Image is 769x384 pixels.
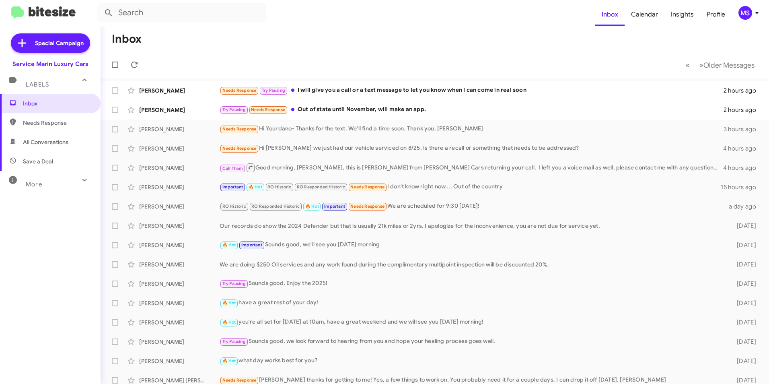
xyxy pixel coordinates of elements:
span: Important [324,204,345,209]
span: Try Pausing [222,281,246,286]
div: We are scheduled for 9:30 [DATE]! [220,202,724,211]
button: Previous [681,57,695,73]
div: [PERSON_NAME] [139,357,220,365]
span: Needs Response [222,126,257,132]
div: [PERSON_NAME] [139,106,220,114]
div: [PERSON_NAME] [139,241,220,249]
a: Insights [664,3,700,26]
div: 2 hours ago [724,87,763,95]
div: Our records do show the 2024 Defender but that is usually 21k miles or 2yrs. I apologize for the ... [220,222,724,230]
div: Out of state until November, will make an app. [220,105,724,114]
div: [PERSON_NAME] [139,338,220,346]
div: MS [738,6,752,20]
input: Search [97,3,266,23]
h1: Inbox [112,33,142,45]
div: 3 hours ago [724,125,763,133]
span: 🔥 Hot [222,242,236,248]
div: [DATE] [724,357,763,365]
span: Inbox [23,99,91,107]
span: More [26,181,42,188]
span: Needs Response [222,378,257,383]
span: 🔥 Hot [249,184,262,190]
span: Try Pausing [222,339,246,344]
span: 🔥 Hot [305,204,319,209]
div: Sounds good, we look forward to hearing from you and hope your healing process goes well. [220,337,724,346]
span: 🔥 Hot [222,358,236,363]
div: [DATE] [724,318,763,326]
div: Hi [PERSON_NAME] we just had our vehicle serviced on 8/25. Is there a recall or something that ne... [220,144,723,153]
div: [PERSON_NAME] [139,260,220,268]
span: Save a Deal [23,157,53,165]
div: I don't know right now.... Out of the country [220,182,721,192]
div: [PERSON_NAME] [139,125,220,133]
div: [DATE] [724,299,763,307]
div: Good morning, [PERSON_NAME], this is [PERSON_NAME] from [PERSON_NAME] Cars returning your call. I... [220,163,723,173]
div: [PERSON_NAME] [139,164,220,172]
div: Sounds good, Enjoy the 2025! [220,279,724,288]
div: 15 hours ago [721,183,763,191]
span: Call Them [222,166,243,171]
span: Labels [26,81,49,88]
span: « [685,60,690,70]
div: 2 hours ago [724,106,763,114]
span: Needs Response [350,204,384,209]
div: what day works best for you? [220,356,724,365]
div: [DATE] [724,280,763,288]
span: 🔥 Hot [222,320,236,325]
span: All Conversations [23,138,68,146]
div: We are doing $250 Oil services and any work found during the complimentary multipoint inspection ... [220,260,724,268]
div: [PERSON_NAME] [139,318,220,326]
div: [PERSON_NAME] [139,280,220,288]
div: [PERSON_NAME] [139,87,220,95]
a: Inbox [595,3,625,26]
button: Next [694,57,759,73]
span: RO Responded Historic [251,204,300,209]
div: [PERSON_NAME] [139,145,220,153]
span: RO Historic [267,184,291,190]
nav: Page navigation example [681,57,759,73]
span: 🔥 Hot [222,300,236,306]
div: have a great rest of your day! [220,298,724,308]
div: [DATE] [724,222,763,230]
div: [PERSON_NAME] [139,202,220,211]
div: Service Marin Luxury Cars [12,60,88,68]
span: Important [222,184,243,190]
div: [PERSON_NAME] [139,183,220,191]
span: Special Campaign [35,39,84,47]
span: » [699,60,703,70]
span: Needs Response [222,146,257,151]
span: Needs Response [222,88,257,93]
div: Sounds good, we'll see you [DATE] morning [220,240,724,250]
div: 4 hours ago [723,164,763,172]
div: a day ago [724,202,763,211]
span: Try Pausing [262,88,285,93]
div: Hi Yourdano- Thanks for the text. We'll find a time soon. Thank you, [PERSON_NAME] [220,124,724,134]
a: Calendar [625,3,664,26]
span: Important [241,242,262,248]
span: Needs Response [350,184,384,190]
span: RO Responded Historic [297,184,345,190]
span: Needs Response [251,107,285,112]
div: I will give you a call or a text message to let you know when I can come in real soon [220,86,724,95]
span: RO Historic [222,204,246,209]
div: [PERSON_NAME] [139,222,220,230]
div: [DATE] [724,241,763,249]
div: 4 hours ago [723,145,763,153]
div: [DATE] [724,260,763,268]
span: Older Messages [703,61,755,70]
button: MS [732,6,760,20]
div: [DATE] [724,338,763,346]
span: Try Pausing [222,107,246,112]
div: you're all set for [DATE] at 10am, have a great weekend and we will see you [DATE] morning! [220,318,724,327]
div: [PERSON_NAME] [139,299,220,307]
a: Special Campaign [11,33,90,53]
span: Needs Response [23,119,91,127]
a: Profile [700,3,732,26]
